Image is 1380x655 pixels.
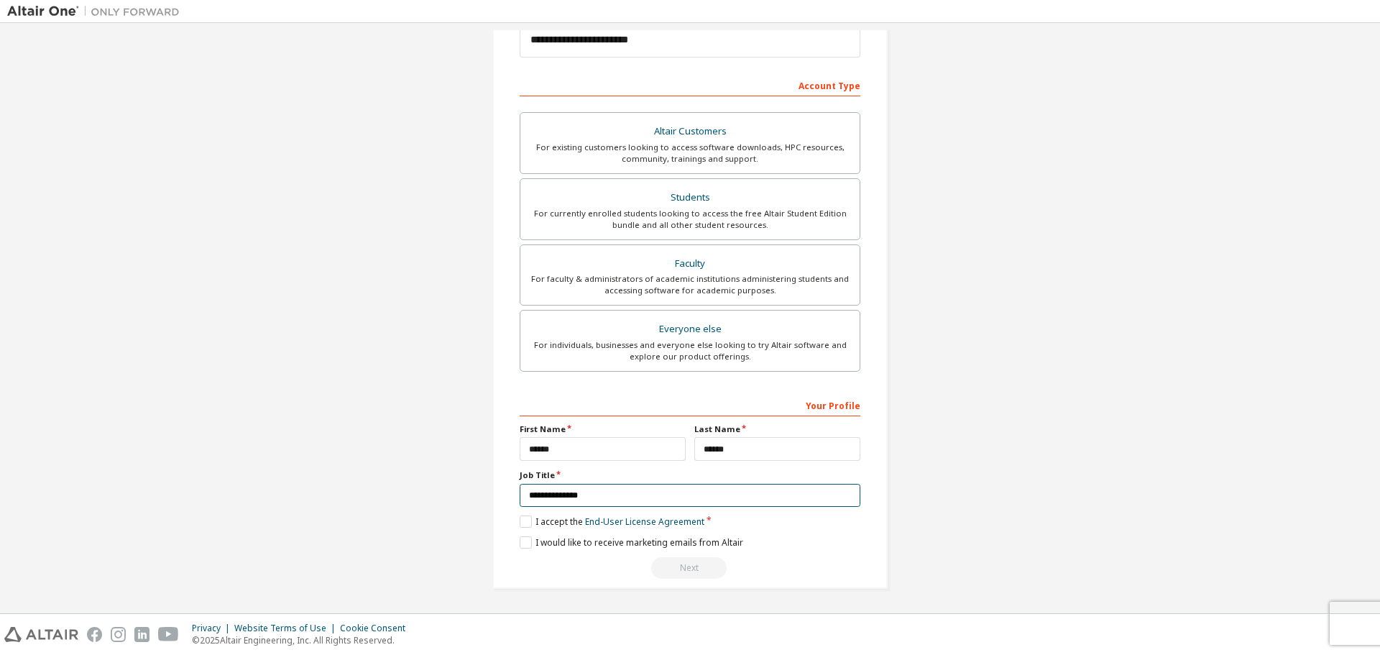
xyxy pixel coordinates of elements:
[520,393,860,416] div: Your Profile
[529,142,851,165] div: For existing customers looking to access software downloads, HPC resources, community, trainings ...
[158,627,179,642] img: youtube.svg
[234,623,340,634] div: Website Terms of Use
[340,623,414,634] div: Cookie Consent
[529,208,851,231] div: For currently enrolled students looking to access the free Altair Student Edition bundle and all ...
[192,623,234,634] div: Privacy
[87,627,102,642] img: facebook.svg
[529,122,851,142] div: Altair Customers
[4,627,78,642] img: altair_logo.svg
[192,634,414,646] p: © 2025 Altair Engineering, Inc. All Rights Reserved.
[520,470,860,481] label: Job Title
[694,423,860,435] label: Last Name
[111,627,126,642] img: instagram.svg
[529,319,851,339] div: Everyone else
[520,536,743,549] label: I would like to receive marketing emails from Altair
[520,73,860,96] div: Account Type
[520,516,704,528] label: I accept the
[529,254,851,274] div: Faculty
[585,516,704,528] a: End-User License Agreement
[7,4,187,19] img: Altair One
[529,339,851,362] div: For individuals, businesses and everyone else looking to try Altair software and explore our prod...
[529,273,851,296] div: For faculty & administrators of academic institutions administering students and accessing softwa...
[134,627,149,642] img: linkedin.svg
[520,423,686,435] label: First Name
[529,188,851,208] div: Students
[520,557,860,579] div: Read and acccept EULA to continue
